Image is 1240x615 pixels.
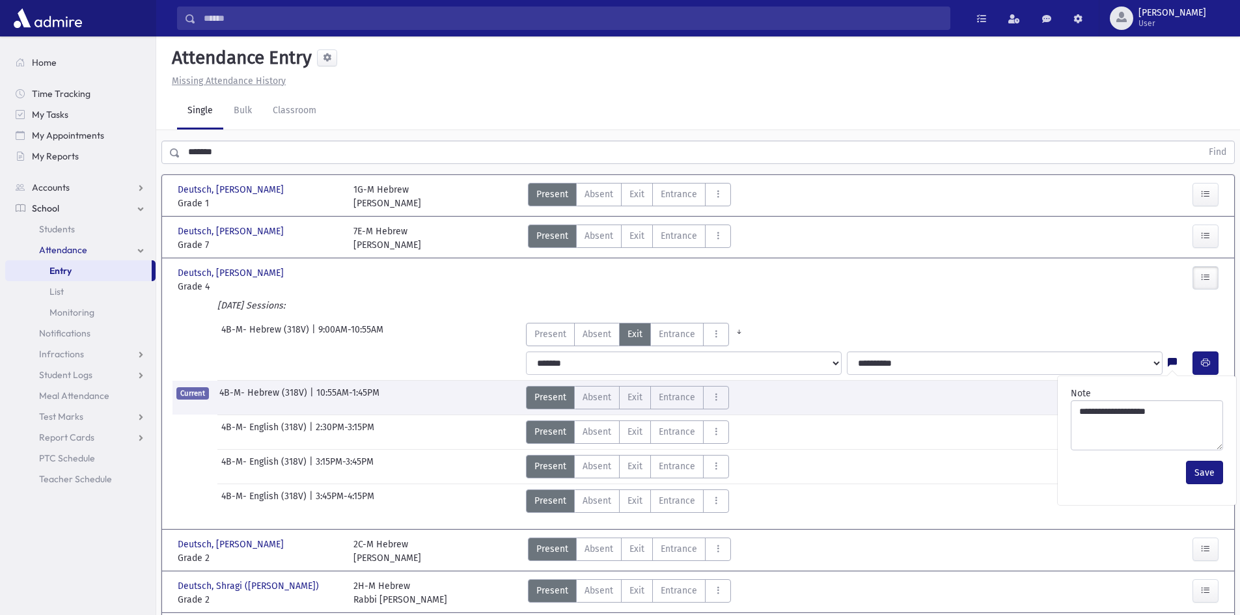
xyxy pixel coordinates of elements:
a: Report Cards [5,427,156,448]
div: AttTypes [526,386,729,409]
span: 4B-M- English (318V) [221,455,309,478]
a: Test Marks [5,406,156,427]
span: Grade 4 [178,280,340,294]
div: 7E-M Hebrew [PERSON_NAME] [353,225,421,252]
span: Grade 7 [178,238,340,252]
a: Entry [5,260,152,281]
div: AttTypes [526,323,749,346]
span: Entry [49,265,72,277]
span: Student Logs [39,369,92,381]
a: PTC Schedule [5,448,156,469]
span: Time Tracking [32,88,90,100]
span: Exit [627,390,642,404]
u: Missing Attendance History [172,75,286,87]
span: Grade 1 [178,197,340,210]
span: Absent [585,229,613,243]
a: Notifications [5,323,156,344]
span: Grade 2 [178,593,340,607]
span: Present [536,542,568,556]
span: Present [534,494,566,508]
div: 2H-M Hebrew Rabbi [PERSON_NAME] [353,579,447,607]
span: PTC Schedule [39,452,95,464]
span: 3:45PM-4:15PM [316,489,374,513]
a: Infractions [5,344,156,364]
span: Current [176,387,209,400]
div: AttTypes [526,455,729,478]
span: Absent [583,425,611,439]
span: Entrance [661,542,697,556]
a: Home [5,52,156,73]
span: | [309,455,316,478]
span: 9:00AM-10:55AM [318,323,383,346]
span: Deutsch, [PERSON_NAME] [178,538,286,551]
button: Find [1201,141,1234,163]
span: 4B-M- Hebrew (318V) [219,386,310,409]
span: 4B-M- Hebrew (318V) [221,323,312,346]
input: Search [196,7,950,30]
span: User [1138,18,1206,29]
div: 1G-M Hebrew [PERSON_NAME] [353,183,421,210]
span: | [310,386,316,409]
span: Absent [583,390,611,404]
a: My Appointments [5,125,156,146]
a: Student Logs [5,364,156,385]
span: Entrance [661,229,697,243]
span: Deutsch, [PERSON_NAME] [178,266,286,280]
span: | [309,420,316,444]
span: Present [536,584,568,597]
div: AttTypes [528,183,731,210]
span: Test Marks [39,411,83,422]
div: AttTypes [528,579,731,607]
span: Present [536,229,568,243]
a: List [5,281,156,302]
a: Monitoring [5,302,156,323]
span: Entrance [659,425,695,439]
span: Deutsch, [PERSON_NAME] [178,183,286,197]
div: AttTypes [526,489,729,513]
a: My Reports [5,146,156,167]
span: Absent [583,494,611,508]
span: Exit [629,229,644,243]
span: Absent [583,327,611,341]
span: Entrance [659,390,695,404]
span: 10:55AM-1:45PM [316,386,379,409]
a: Missing Attendance History [167,75,286,87]
span: Teacher Schedule [39,473,112,485]
span: Present [534,425,566,439]
span: 3:15PM-3:45PM [316,455,374,478]
span: Present [534,327,566,341]
span: My Reports [32,150,79,162]
span: Grade 2 [178,551,340,565]
span: | [312,323,318,346]
a: Teacher Schedule [5,469,156,489]
span: My Appointments [32,130,104,141]
span: Home [32,57,57,68]
img: AdmirePro [10,5,85,31]
span: 4B-M- English (318V) [221,489,309,513]
i: [DATE] Sessions: [217,300,285,311]
a: Single [177,93,223,130]
span: Students [39,223,75,235]
span: Report Cards [39,431,94,443]
span: | [309,489,316,513]
span: Accounts [32,182,70,193]
a: School [5,198,156,219]
a: Accounts [5,177,156,198]
a: Bulk [223,93,262,130]
span: Entrance [659,327,695,341]
a: Time Tracking [5,83,156,104]
span: Monitoring [49,307,94,318]
h5: Attendance Entry [167,47,312,69]
a: Meal Attendance [5,385,156,406]
label: Note [1071,387,1091,400]
span: Entrance [659,459,695,473]
span: Absent [585,542,613,556]
span: Deutsch, [PERSON_NAME] [178,225,286,238]
span: Present [536,187,568,201]
span: Infractions [39,348,84,360]
span: Exit [629,542,644,556]
span: Exit [627,327,642,341]
span: Exit [627,494,642,508]
div: 2C-M Hebrew [PERSON_NAME] [353,538,421,565]
span: School [32,202,59,214]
